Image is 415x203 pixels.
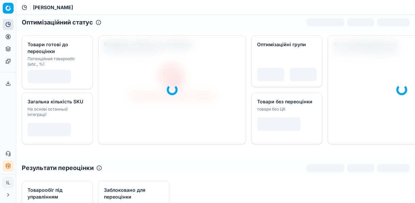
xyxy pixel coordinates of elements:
[28,106,86,117] div: На основі останньої інтеграції
[22,163,94,173] h2: Результати переоцінки
[22,18,93,27] h2: Оптимізаційний статус
[28,98,86,105] div: Загальна кількість SKU
[104,187,162,200] div: Заблоковано для переоцінки
[257,106,315,112] div: товари без ЦК
[28,41,86,55] div: Товари готові до переоцінки
[3,177,13,188] span: IL
[3,177,14,188] button: IL
[257,41,315,48] div: Оптимізаційні групи
[28,56,86,67] div: Потенційний товарообіг (абс., %)
[257,98,315,105] div: Товари без переоцінки
[33,4,73,11] span: [PERSON_NAME]
[28,187,86,200] div: Товарообіг під управлінням
[33,4,73,11] nav: breadcrumb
